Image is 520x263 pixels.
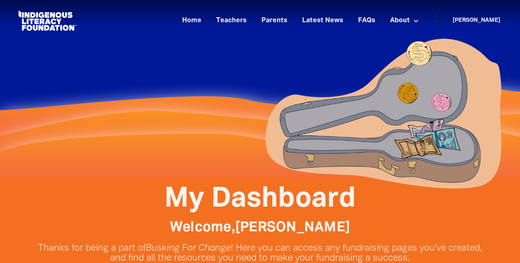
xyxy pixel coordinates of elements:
[170,221,350,234] span: Welcome, [PERSON_NAME]
[146,244,231,252] em: Busking For Change
[353,14,380,28] a: FAQs
[385,14,424,28] a: About
[257,14,292,28] a: Parents
[38,243,482,263] p: Thanks for being a part of ! Here you can access any fundraising pages you've created, and find a...
[164,186,356,212] span: My Dashboard
[211,14,252,28] a: Teachers
[297,14,348,28] a: Latest News
[453,18,500,23] a: [PERSON_NAME]
[177,14,206,28] a: Home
